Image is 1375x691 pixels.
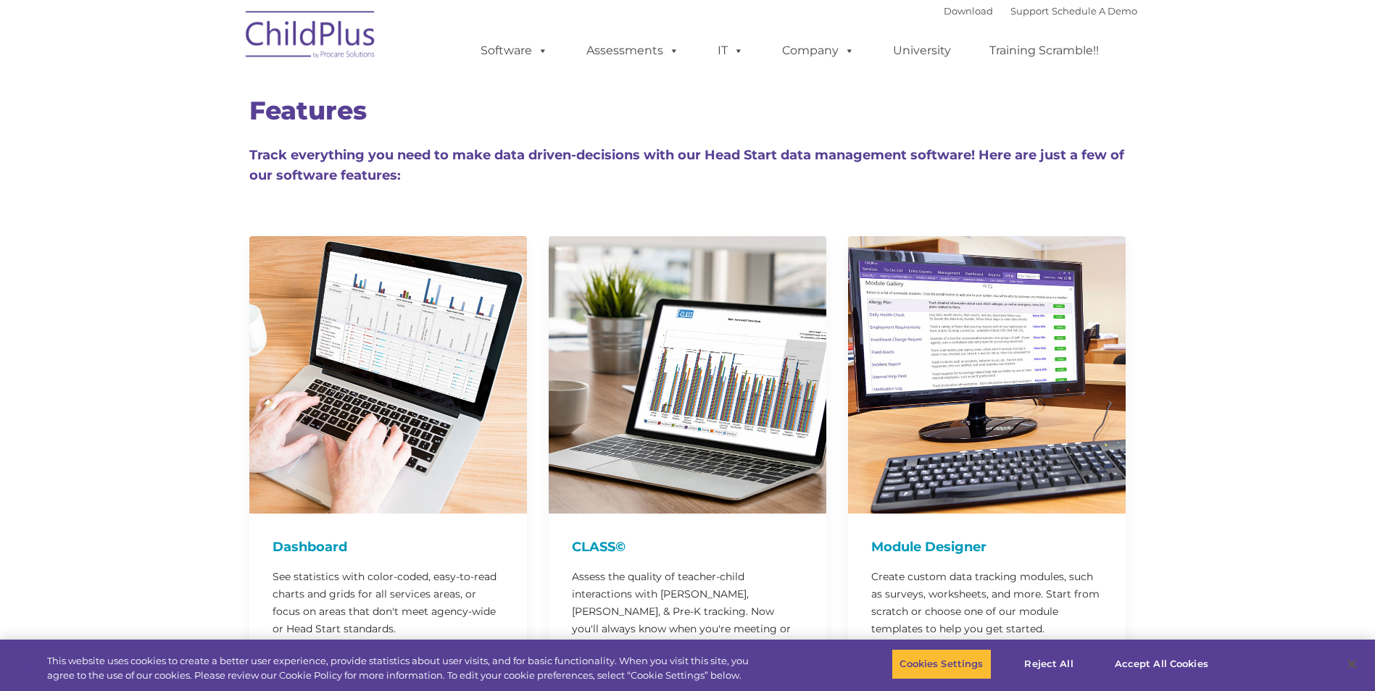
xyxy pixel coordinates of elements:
a: Training Scramble!! [975,36,1113,65]
h4: Dashboard [273,537,504,557]
img: CLASS-750 [549,236,826,514]
p: Create custom data tracking modules, such as surveys, worksheets, and more. Start from scratch or... [871,568,1102,637]
a: Software [466,36,562,65]
button: Cookies Settings [892,649,991,679]
a: University [878,36,965,65]
span: Track everything you need to make data driven-decisions with our Head Start data management softw... [249,147,1124,183]
p: Assess the quality of teacher-child interactions with [PERSON_NAME], [PERSON_NAME], & Pre-K track... [572,568,803,655]
font: | [944,5,1137,17]
a: Download [944,5,993,17]
a: Schedule A Demo [1052,5,1137,17]
button: Close [1336,648,1368,680]
a: Company [768,36,869,65]
img: ChildPlus by Procare Solutions [238,1,383,73]
a: Assessments [572,36,694,65]
p: See statistics with color-coded, easy-to-read charts and grids for all services areas, or focus o... [273,568,504,637]
button: Accept All Cookies [1107,649,1216,679]
img: ModuleDesigner750 [848,236,1126,514]
h4: CLASS© [572,537,803,557]
button: Reject All [1004,649,1094,679]
a: Support [1010,5,1049,17]
a: IT [703,36,758,65]
img: Dash [249,236,527,514]
h4: Module Designer [871,537,1102,557]
div: This website uses cookies to create a better user experience, provide statistics about user visit... [47,654,756,682]
span: Features [249,95,367,126]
